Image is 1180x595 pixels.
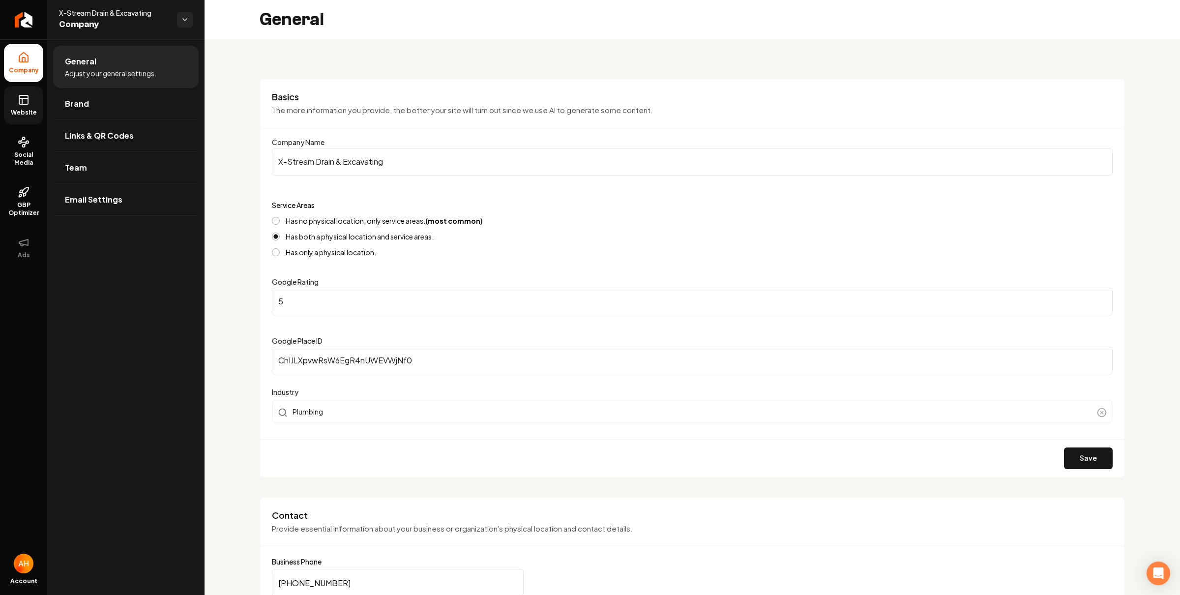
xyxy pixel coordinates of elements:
label: Business Phone [272,558,1113,565]
img: Rebolt Logo [15,12,33,28]
label: Google Place ID [272,336,323,345]
span: Brand [65,98,89,110]
strong: (most common) [425,216,483,225]
label: Has only a physical location. [286,249,376,256]
a: Social Media [4,128,43,175]
label: Service Areas [272,201,315,209]
span: Social Media [4,151,43,167]
label: Has both a physical location and service areas. [286,233,434,240]
input: Google Rating [272,288,1113,315]
h2: General [260,10,324,30]
button: Save [1064,447,1113,469]
span: X-Stream Drain & Excavating [59,8,169,18]
span: Company [59,18,169,31]
span: Company [5,66,43,74]
span: Ads [14,251,34,259]
a: Email Settings [53,184,199,215]
span: Team [65,162,87,174]
button: Open user button [14,554,33,573]
input: Google Place ID [272,347,1113,374]
a: Website [4,86,43,124]
img: Anthony Hurgoi [14,554,33,573]
p: Provide essential information about your business or organization's physical location and contact... [272,523,1113,535]
label: Industry [272,386,1113,398]
p: The more information you provide, the better your site will turn out since we use AI to generate ... [272,105,1113,116]
span: Account [10,577,37,585]
span: Email Settings [65,194,122,206]
span: Website [7,109,41,117]
a: Links & QR Codes [53,120,199,151]
span: GBP Optimizer [4,201,43,217]
label: Has no physical location, only service areas. [286,217,483,224]
h3: Contact [272,509,1113,521]
span: General [65,56,96,67]
button: Ads [4,229,43,267]
a: GBP Optimizer [4,178,43,225]
a: Brand [53,88,199,119]
label: Google Rating [272,277,319,286]
div: Open Intercom Messenger [1147,562,1170,585]
input: Company Name [272,148,1113,176]
h3: Basics [272,91,1113,103]
label: Company Name [272,138,324,147]
span: Links & QR Codes [65,130,134,142]
a: Team [53,152,199,183]
span: Adjust your general settings. [65,68,156,78]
